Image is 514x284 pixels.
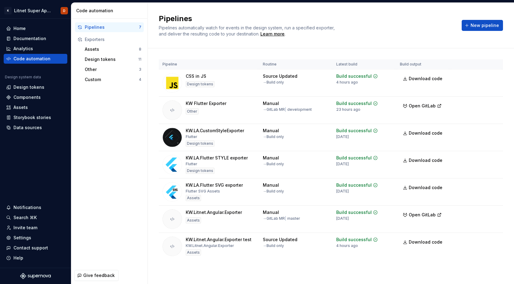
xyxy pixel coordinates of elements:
div: → Build only [263,80,284,85]
a: Data sources [4,123,67,133]
span: Download code [409,239,442,245]
div: KW.LA.Flutter STYLE exporter [186,155,248,161]
a: Design tokens11 [82,54,144,64]
span: Download code [409,76,442,82]
span: New pipeline [471,22,499,28]
div: Contact support [13,245,48,251]
div: Manual [263,155,279,161]
div: Invite team [13,225,37,231]
span: Download code [409,185,442,191]
div: Source Updated [263,73,297,79]
span: Give feedback [83,272,115,278]
th: Build output [396,59,450,69]
div: Flutter SVG Assets [186,189,220,194]
span: Download code [409,157,442,163]
a: Download code [400,155,446,166]
div: Design tokens [186,168,214,174]
a: Download code [400,237,446,248]
div: Assets [186,217,201,223]
div: Documentation [13,35,46,42]
a: Settings [4,233,67,243]
div: Exporters [85,36,141,43]
div: 4 [139,77,141,82]
div: Build successful [336,73,372,79]
button: KLitnet Super App 2.0.D [1,4,70,17]
div: Manual [263,128,279,134]
div: Home [13,25,26,32]
button: Open GitLab [400,100,445,111]
div: Assets [186,249,201,256]
div: Data sources [13,125,42,131]
div: Build successful [336,100,372,106]
button: Custom4 [82,75,144,84]
div: → Build only [263,134,284,139]
a: Assets [4,103,67,112]
span: Open GitLab [409,212,436,218]
div: D [63,8,65,13]
th: Routine [259,59,333,69]
div: KW.Litnet.Angular.Exporter test [186,237,251,243]
button: Help [4,253,67,263]
div: Design tokens [13,84,44,90]
div: Design tokens [186,81,214,87]
button: Open GitLab [400,209,445,220]
div: [DATE] [336,216,349,221]
div: Design system data [5,75,41,80]
a: Download code [400,182,446,193]
div: Pipelines [85,24,139,30]
div: → Build only [263,243,284,248]
th: Latest build [333,59,396,69]
span: Open GitLab [409,103,436,109]
div: Build successful [336,155,372,161]
a: Download code [400,128,446,139]
div: Assets [186,195,201,201]
div: 11 [138,57,141,62]
div: KW.Litnet.Angular.Exporter [186,243,234,248]
div: Flutter [186,134,197,139]
div: Manual [263,100,279,106]
span: Pipelines automatically watch for events in the design system, run a specified exporter, and deli... [159,25,336,36]
div: [DATE] [336,189,349,194]
a: Invite team [4,223,67,233]
div: KW.LA.Flutter SVG exporter [186,182,243,188]
button: Search ⌘K [4,213,67,222]
a: Home [4,24,67,33]
div: Other [85,66,139,73]
button: Give feedback [74,270,119,281]
div: Storybook stories [13,114,51,121]
div: Source Updated [263,237,297,243]
div: Custom [85,77,139,83]
div: Manual [263,182,279,188]
button: Assets8 [82,44,144,54]
div: Assets [85,46,139,52]
div: Flutter [186,162,197,166]
a: Code automation [4,54,67,64]
div: Analytics [13,46,33,52]
div: 4 hours ago [336,80,358,85]
button: Pipelines7 [75,22,144,32]
div: Search ⌘K [13,215,37,221]
a: Open GitLab [400,213,445,218]
a: Documentation [4,34,67,43]
div: → GitLab MR master [263,216,300,221]
div: 3 [139,67,141,72]
button: Contact support [4,243,67,253]
div: Design tokens [186,140,214,147]
div: Assets [13,104,28,110]
div: Code automation [13,56,50,62]
div: Settings [13,235,31,241]
h2: Pipelines [159,14,454,24]
svg: Supernova Logo [20,273,51,279]
button: New pipeline [462,20,503,31]
div: [DATE] [336,162,349,166]
a: Learn more [260,31,285,37]
div: Build successful [336,128,372,134]
span: | [285,216,286,221]
span: Download code [409,130,442,136]
div: Other [186,108,199,114]
div: Code automation [76,8,145,14]
a: Design tokens [4,82,67,92]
